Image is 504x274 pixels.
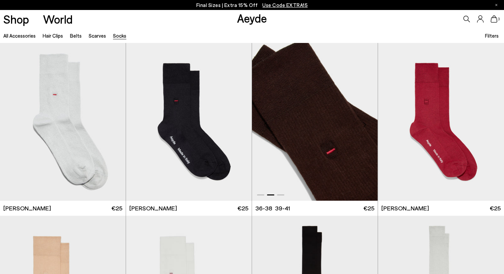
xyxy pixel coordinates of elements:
a: Belts [70,33,82,39]
a: Hair Clips [43,33,63,39]
span: 3 [497,17,501,21]
a: 36-38 39-41 €25 [252,201,378,216]
a: All accessories [3,33,36,39]
span: [PERSON_NAME] [129,204,177,212]
img: Jamie Cotton Socks [378,43,504,201]
li: 39-41 [275,204,290,212]
a: [PERSON_NAME] €25 [126,201,252,216]
span: [PERSON_NAME] [3,204,51,212]
li: 36-38 [255,204,272,212]
span: €25 [363,204,374,212]
a: Scarves [89,33,106,39]
div: 2 / 3 [252,43,378,201]
a: World [43,13,73,25]
a: Shop [3,13,29,25]
span: [PERSON_NAME] [381,204,429,212]
span: Navigate to /collections/ss25-final-sizes [262,2,308,8]
span: Filters [485,33,499,39]
a: 3 [491,15,497,23]
a: Socks [113,33,126,39]
img: Jamie Cotton Socks [252,43,378,201]
p: Final Sizes | Extra 15% Off [196,1,308,9]
img: Jamie Cotton Socks [126,43,252,201]
a: Aeyde [237,11,267,25]
span: €25 [237,204,248,212]
a: [PERSON_NAME] €25 [378,201,504,216]
a: Next slide Previous slide [252,43,378,201]
div: Next slide [354,115,374,135]
span: €25 [111,204,122,212]
div: Previous slide [255,115,275,135]
ul: variant [255,204,289,212]
span: €25 [490,204,501,212]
